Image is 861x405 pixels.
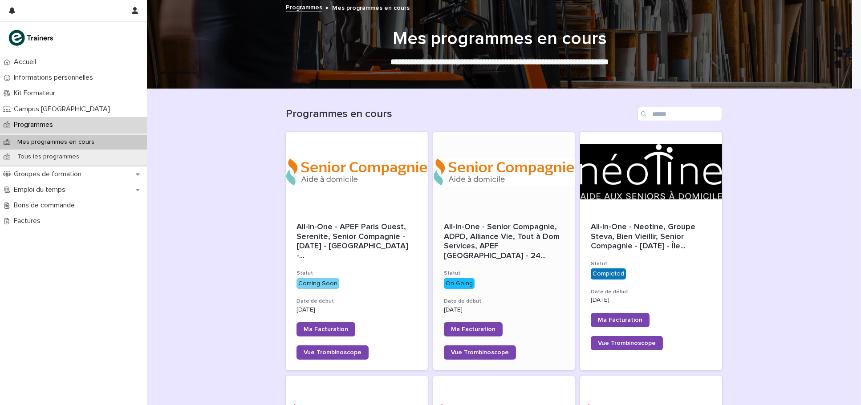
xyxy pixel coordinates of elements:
[286,108,634,121] h1: Programmes en cours
[296,223,417,261] span: All-in-One - APEF Paris Ouest, Serenite, Senior Compagnie - [DATE] - [GEOGRAPHIC_DATA] - ...
[10,89,62,97] p: Kit Formateur
[598,340,656,346] span: Vue Trombinoscope
[296,345,369,360] a: Vue Trombinoscope
[591,268,626,279] div: Completed
[591,223,711,251] span: All-in-One - Neotine, Groupe Steva, Bien Vieillir, Senior Compagnie - [DATE] - Île ...
[444,306,565,314] p: [DATE]
[638,107,722,121] input: Search
[444,322,503,336] a: Ma Facturation
[10,217,48,225] p: Factures
[296,270,417,277] h3: Statut
[591,336,663,350] a: Vue Trombinoscope
[591,313,650,327] a: Ma Facturation
[10,186,73,194] p: Emploi du temps
[7,29,56,47] img: K0CqGN7SDeD6s4JG8KQk
[10,73,100,82] p: Informations personnelles
[433,132,575,370] a: All-in-One - Senior Compagnie, ADPD, Alliance Vie, Tout à Dom Services, APEF [GEOGRAPHIC_DATA] - ...
[10,153,86,161] p: Tous les programmes
[286,132,428,370] a: All-in-One - APEF Paris Ouest, Serenite, Senior Compagnie - [DATE] - [GEOGRAPHIC_DATA] -...Statut...
[10,58,43,66] p: Accueil
[10,105,117,113] p: Campus [GEOGRAPHIC_DATA]
[444,345,516,360] a: Vue Trombinoscope
[286,2,322,12] a: Programmes
[444,223,565,261] div: All-in-One - Senior Compagnie, ADPD, Alliance Vie, Tout à Dom Services, APEF Saint Ouen - 24 - Se...
[580,132,722,370] a: All-in-One - Neotine, Groupe Steva, Bien Vieillir, Senior Compagnie - [DATE] - Île...StatutComple...
[296,322,355,336] a: Ma Facturation
[591,223,711,251] div: All-in-One - Neotine, Groupe Steva, Bien Vieillir, Senior Compagnie - 15 - Avril 2025 - Île-de-Fr...
[451,326,495,332] span: Ma Facturation
[296,223,417,261] div: All-in-One - APEF Paris Ouest, Serenite, Senior Compagnie - 26 - Octobre 2025 - Île-de-France - A...
[444,223,565,261] span: All-in-One - Senior Compagnie, ADPD, Alliance Vie, Tout à Dom Services, APEF [GEOGRAPHIC_DATA] - ...
[444,270,565,277] h3: Statut
[10,121,60,129] p: Programmes
[296,306,417,314] p: [DATE]
[10,170,89,178] p: Groupes de formation
[296,298,417,305] h3: Date de début
[332,2,410,12] p: Mes programmes en cours
[304,349,361,356] span: Vue Trombinoscope
[10,201,82,210] p: Bons de commande
[591,288,711,296] h3: Date de début
[444,278,475,289] div: On Going
[296,278,339,289] div: Coming Soon
[304,326,348,332] span: Ma Facturation
[451,349,509,356] span: Vue Trombinoscope
[281,28,718,49] h1: Mes programmes en cours
[444,298,565,305] h3: Date de début
[591,260,711,267] h3: Statut
[591,296,711,304] p: [DATE]
[598,317,642,323] span: Ma Facturation
[10,138,102,146] p: Mes programmes en cours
